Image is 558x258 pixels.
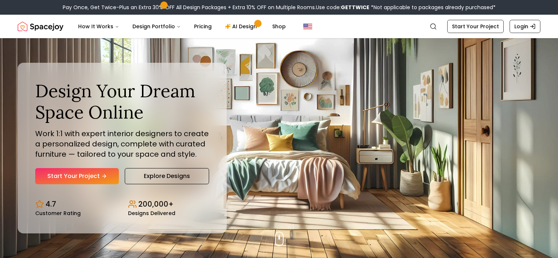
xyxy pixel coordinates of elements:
img: Spacejoy Logo [18,19,63,34]
p: 4.7 [45,199,56,209]
button: Design Portfolio [127,19,187,34]
p: 200,000+ [138,199,174,209]
a: Shop [266,19,292,34]
small: Designs Delivered [128,211,175,216]
b: GETTWICE [341,4,369,11]
a: Spacejoy [18,19,63,34]
div: Design stats [35,193,209,216]
span: *Not applicable to packages already purchased* [369,4,496,11]
span: Use code: [316,4,369,11]
small: Customer Rating [35,211,81,216]
a: Start Your Project [35,168,119,184]
nav: Main [72,19,292,34]
nav: Global [18,15,540,38]
a: Start Your Project [447,20,504,33]
img: United States [303,22,312,31]
p: Work 1:1 with expert interior designers to create a personalized design, complete with curated fu... [35,128,209,159]
div: Pay Once, Get Twice-Plus an Extra 30% OFF All Design Packages + Extra 10% OFF on Multiple Rooms. [63,4,496,11]
a: Login [510,20,540,33]
a: AI Design [219,19,265,34]
a: Explore Designs [125,168,209,184]
a: Pricing [188,19,218,34]
h1: Design Your Dream Space Online [35,80,209,123]
button: How It Works [72,19,125,34]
